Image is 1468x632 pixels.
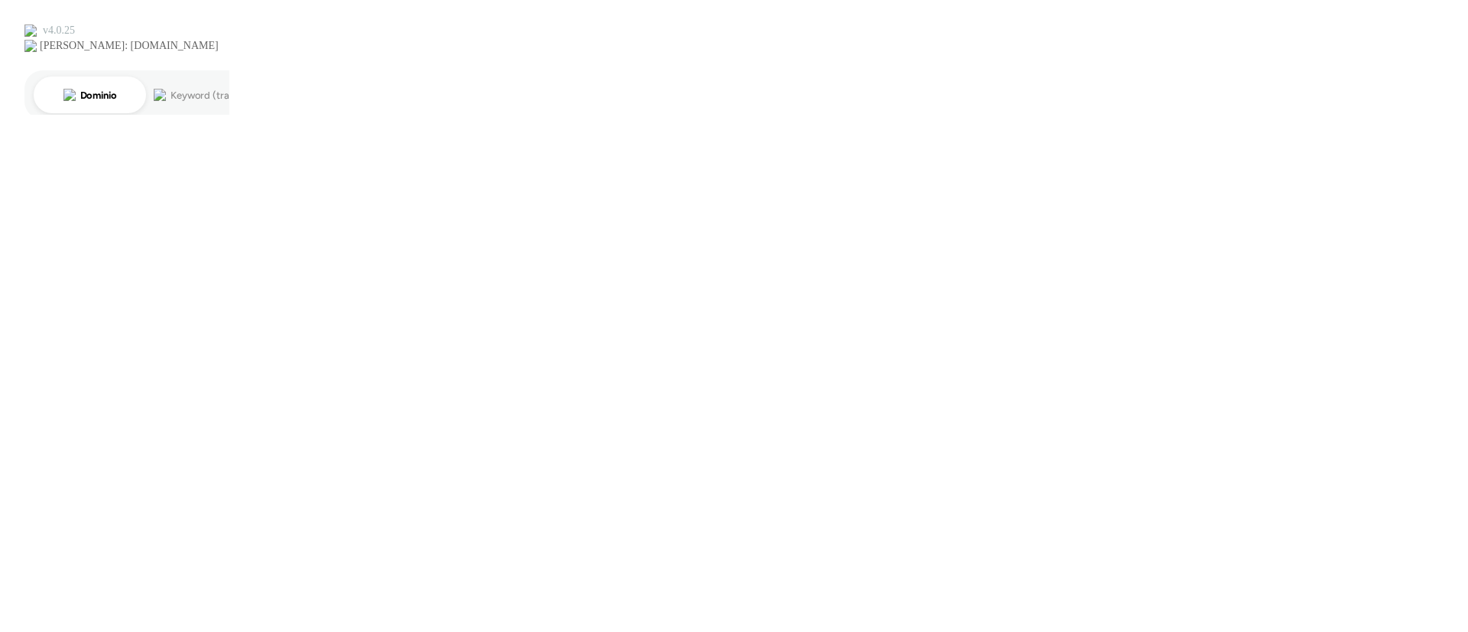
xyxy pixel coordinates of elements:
div: [PERSON_NAME]: [DOMAIN_NAME] [40,40,219,52]
img: tab_domain_overview_orange.svg [63,89,76,101]
div: Keyword (traffico) [171,90,254,100]
img: website_grey.svg [24,40,37,52]
div: Dominio [80,90,117,100]
div: v 4.0.25 [43,24,75,37]
img: tab_keywords_by_traffic_grey.svg [154,89,166,101]
img: logo_orange.svg [24,24,37,37]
